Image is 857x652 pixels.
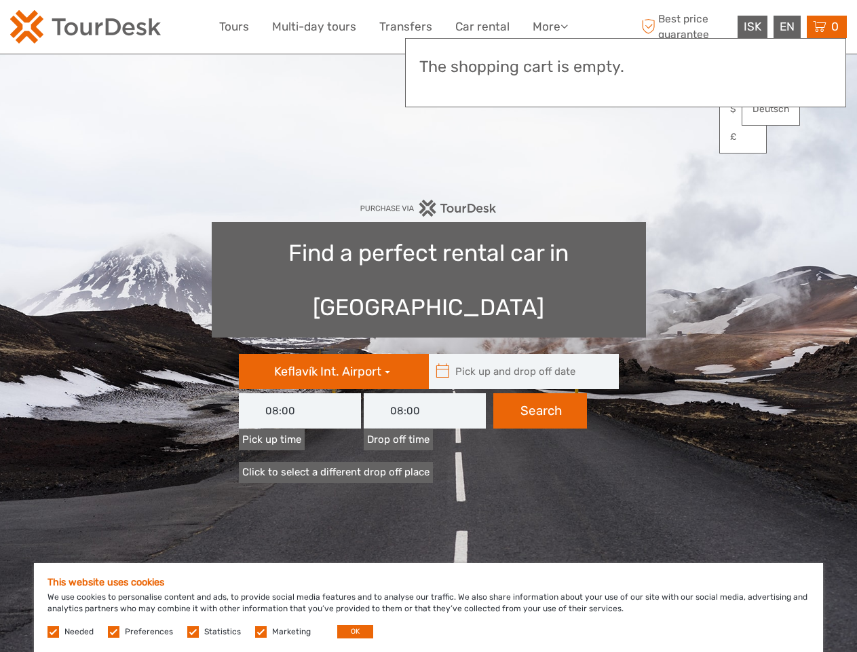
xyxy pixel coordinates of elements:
button: OK [337,625,373,638]
div: EN [774,16,801,38]
button: Keflavík Int. Airport [239,354,429,389]
label: Pick up time [239,429,305,450]
span: ISK [744,20,761,33]
a: $ [720,97,766,122]
img: 120-15d4194f-c635-41b9-a512-a3cb382bfb57_logo_small.png [10,10,161,43]
label: Needed [64,626,94,638]
span: 0 [829,20,841,33]
input: Pick up time [239,393,361,429]
h1: Find a perfect rental car in [GEOGRAPHIC_DATA] [212,222,646,338]
span: Keflavík Int. Airport [274,364,381,379]
h3: The shopping cart is empty. [419,58,832,77]
a: Deutsch [742,97,799,122]
input: Pick up and drop off date [429,354,612,389]
label: Statistics [204,626,241,638]
img: PurchaseViaTourDesk.png [360,200,497,217]
span: Best price guarantee [638,12,734,41]
button: Search [493,393,587,429]
label: Preferences [125,626,173,638]
h5: This website uses cookies [47,577,810,588]
button: Open LiveChat chat widget [156,21,172,37]
a: Car rental [455,17,510,37]
label: Marketing [272,626,311,638]
a: £ [720,125,766,149]
a: More [533,17,568,37]
a: Tours [219,17,249,37]
div: We use cookies to personalise content and ads, to provide social media features and to analyse ou... [34,563,823,652]
a: Multi-day tours [272,17,356,37]
a: Click to select a different drop off place [239,462,433,483]
p: We're away right now. Please check back later! [19,24,153,35]
label: Drop off time [364,429,433,450]
a: Transfers [379,17,432,37]
input: Drop off time [364,393,486,429]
